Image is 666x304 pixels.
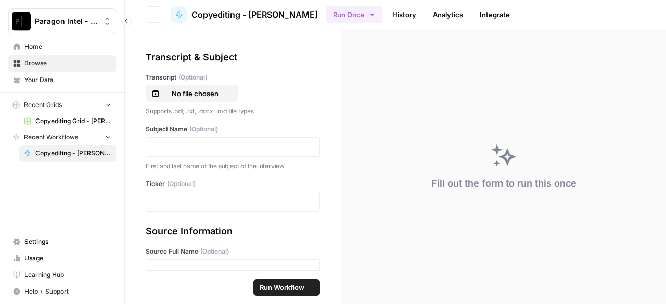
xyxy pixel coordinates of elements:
[8,283,116,300] button: Help + Support
[24,75,111,85] span: Your Data
[24,100,62,110] span: Recent Grids
[146,161,320,171] p: First and last name of the subject of the interview
[8,38,116,55] a: Home
[162,88,228,99] p: No file chosen
[427,6,469,23] a: Analytics
[178,73,207,82] span: (Optional)
[24,42,111,51] span: Home
[167,179,196,189] span: (Optional)
[146,50,320,64] div: Transcript & Subject
[146,247,320,256] label: Source Full Name
[8,233,116,250] a: Settings
[146,73,320,82] label: Transcript
[24,287,111,296] span: Help + Support
[19,113,116,129] a: Copyediting Grid - [PERSON_NAME]
[146,106,320,116] p: Supports .pdf, .txt, .docx, .md file types
[35,116,111,126] span: Copyediting Grid - [PERSON_NAME]
[260,282,304,293] span: Run Workflow
[8,72,116,88] a: Your Data
[386,6,422,23] a: History
[473,6,516,23] a: Integrate
[35,16,98,27] span: Paragon Intel - Copyediting
[19,145,116,162] a: Copyediting - [PERSON_NAME]
[24,237,111,246] span: Settings
[24,133,78,142] span: Recent Workflows
[146,224,320,239] div: Source Information
[146,179,320,189] label: Ticker
[8,55,116,72] a: Browse
[200,247,229,256] span: (Optional)
[8,97,116,113] button: Recent Grids
[8,250,116,267] a: Usage
[146,85,238,102] button: No file chosen
[24,270,111,280] span: Learning Hub
[24,254,111,263] span: Usage
[146,125,320,134] label: Subject Name
[8,8,116,34] button: Workspace: Paragon Intel - Copyediting
[8,267,116,283] a: Learning Hub
[12,12,31,31] img: Paragon Intel - Copyediting Logo
[24,59,111,68] span: Browse
[35,149,111,158] span: Copyediting - [PERSON_NAME]
[8,129,116,145] button: Recent Workflows
[431,176,577,191] div: Fill out the form to run this once
[326,6,382,23] button: Run Once
[253,279,320,296] button: Run Workflow
[171,6,318,23] a: Copyediting - [PERSON_NAME]
[191,8,318,21] span: Copyediting - [PERSON_NAME]
[189,125,218,134] span: (Optional)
